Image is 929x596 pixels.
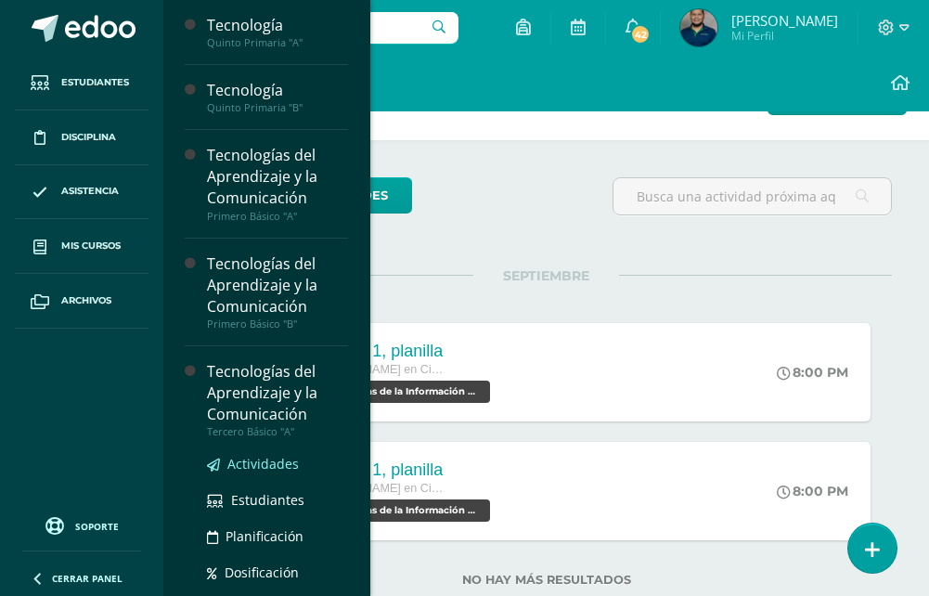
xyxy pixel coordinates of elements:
[52,572,123,585] span: Cerrar panel
[630,24,651,45] span: 42
[304,363,444,376] span: [PERSON_NAME] en Ciencias y Letras
[207,525,348,547] a: Planificación
[207,317,348,330] div: Primero Básico "B"
[207,562,348,583] a: Dosificación
[613,178,891,214] input: Busca una actividad próxima aquí...
[61,239,121,253] span: Mis cursos
[75,520,119,533] span: Soporte
[207,101,348,114] div: Quinto Primaria "B"
[61,75,129,90] span: Estudiantes
[473,267,619,284] span: SEPTIEMBRE
[777,483,848,499] div: 8:00 PM
[207,145,348,209] div: Tecnologías del Aprendizaje y la Comunicación
[777,364,848,381] div: 8:00 PM
[207,361,348,425] div: Tecnologías del Aprendizaje y la Comunicación
[61,130,116,145] span: Disciplina
[731,11,838,30] span: [PERSON_NAME]
[15,219,148,274] a: Mis cursos
[225,564,299,581] span: Dosificación
[226,527,303,545] span: Planificación
[15,165,148,220] a: Asistencia
[304,342,495,361] div: Ejercicio 1, planilla
[207,80,348,114] a: TecnologíaQuinto Primaria "B"
[15,110,148,165] a: Disciplina
[207,489,348,511] a: Estudiantes
[15,56,148,110] a: Estudiantes
[207,15,348,49] a: TecnologíaQuinto Primaria "A"
[207,210,348,223] div: Primero Básico "A"
[61,184,119,199] span: Asistencia
[731,28,838,44] span: Mi Perfil
[207,253,348,330] a: Tecnologías del Aprendizaje y la ComunicaciónPrimero Básico "B"
[207,361,348,438] a: Tecnologías del Aprendizaje y la ComunicaciónTercero Básico "A"
[207,15,348,36] div: Tecnología
[304,381,490,403] span: Tecnologías de la Información y la Comunicación 5 'A'
[231,491,304,509] span: Estudiantes
[304,499,490,522] span: Tecnologías de la Información y la Comunicación 5 'B'
[207,253,348,317] div: Tecnologías del Aprendizaje y la Comunicación
[304,460,495,480] div: Ejercicio 1, planilla
[22,512,141,538] a: Soporte
[207,36,348,49] div: Quinto Primaria "A"
[207,80,348,101] div: Tecnología
[680,9,717,46] img: d8373e4dfd60305494891825aa241832.png
[200,573,892,587] label: No hay más resultados
[207,453,348,474] a: Actividades
[207,145,348,222] a: Tecnologías del Aprendizaje y la ComunicaciónPrimero Básico "A"
[15,274,148,329] a: Archivos
[304,482,444,495] span: [PERSON_NAME] en Ciencias y Letras
[207,425,348,438] div: Tercero Básico "A"
[61,293,111,308] span: Archivos
[227,455,299,473] span: Actividades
